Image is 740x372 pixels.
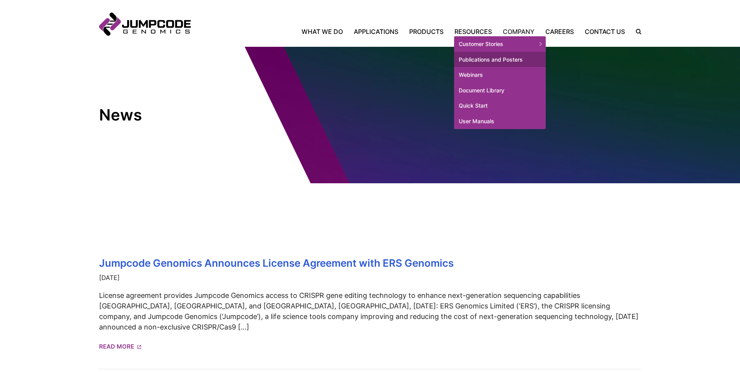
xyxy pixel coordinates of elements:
a: Products [404,27,449,36]
a: Contact Us [579,27,630,36]
a: User Manuals [454,113,546,129]
a: Webinars [454,67,546,83]
a: Careers [540,27,579,36]
label: Search the site. [630,29,641,34]
time: [DATE] [99,273,641,282]
p: License agreement provides Jumpcode Genomics access to CRISPR gene editing technology to enhance ... [99,290,641,332]
a: Jumpcode Genomics Announces License Agreement with ERS Genomics [99,257,454,269]
a: Quick Start [454,98,546,113]
a: Applications [348,27,404,36]
a: Resources [449,27,497,36]
a: Document Library [454,83,546,98]
a: What We Do [302,27,348,36]
a: Publications and Posters [454,52,546,67]
a: Read More [99,340,142,354]
nav: Primary Navigation [191,27,630,36]
h1: News [99,105,240,125]
a: Customer Stories [454,36,546,52]
a: Company [497,27,540,36]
